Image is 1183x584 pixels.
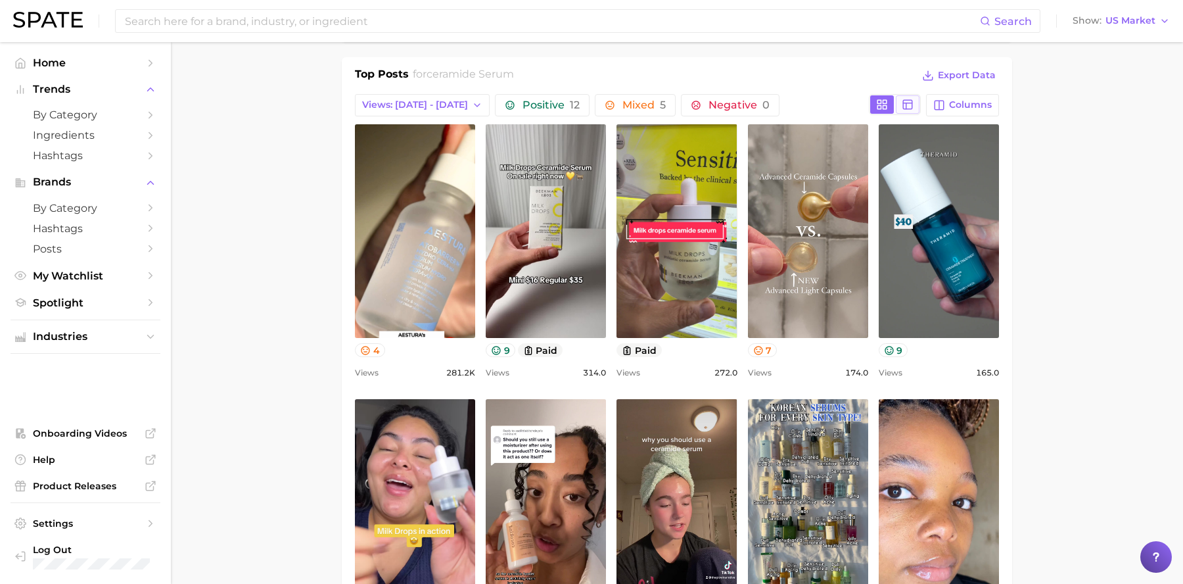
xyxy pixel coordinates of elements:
h2: for [413,66,514,86]
a: Onboarding Videos [11,424,160,443]
button: 7 [748,343,777,357]
button: Export Data [919,66,999,85]
button: paid [518,343,563,357]
span: US Market [1105,17,1155,24]
a: Spotlight [11,293,160,313]
span: Home [33,57,138,69]
a: Help [11,450,160,470]
a: Ingredients [11,125,160,145]
img: SPATE [13,12,83,28]
span: Views [616,365,640,381]
span: 272.0 [714,365,737,381]
button: Brands [11,172,160,192]
h1: Top Posts [355,66,409,86]
span: Help [33,454,138,466]
span: My Watchlist [33,270,138,282]
span: 0 [762,99,770,111]
span: Mixed [622,100,666,110]
a: Home [11,53,160,73]
span: Show [1073,17,1102,24]
span: ceramide serum [427,68,514,80]
span: Product Releases [33,480,138,492]
span: Export Data [938,70,996,81]
span: Views [355,365,379,381]
button: ShowUS Market [1069,12,1173,30]
span: 314.0 [583,365,606,381]
span: Log Out [33,544,150,556]
button: paid [616,343,662,357]
a: Hashtags [11,218,160,239]
a: by Category [11,105,160,125]
span: Settings [33,518,138,529]
button: Views: [DATE] - [DATE] [355,94,490,116]
span: Columns [949,99,992,110]
a: My Watchlist [11,266,160,286]
span: Hashtags [33,222,138,235]
button: 4 [355,343,385,357]
a: by Category [11,198,160,218]
span: Spotlight [33,297,138,309]
a: Product Releases [11,476,160,496]
span: Hashtags [33,149,138,162]
span: Posts [33,243,138,255]
button: 9 [486,343,515,357]
span: Views [486,365,509,381]
a: Posts [11,239,160,259]
span: 174.0 [845,365,868,381]
a: Hashtags [11,145,160,166]
span: Views [879,365,902,381]
span: Trends [33,84,138,95]
span: Search [994,15,1032,28]
span: 165.0 [976,365,999,381]
button: Columns [926,94,999,116]
span: by Category [33,202,138,214]
input: Search here for a brand, industry, or ingredient [124,10,980,32]
span: Views [748,365,772,381]
span: Positive [522,100,580,110]
span: 5 [660,99,666,111]
span: by Category [33,109,138,121]
span: Ingredients [33,129,138,141]
button: Industries [11,327,160,347]
span: 12 [570,99,580,111]
button: 9 [879,343,908,357]
span: Views: [DATE] - [DATE] [362,99,468,110]
span: Industries [33,331,138,343]
span: Brands [33,176,138,188]
span: 281.2k [446,365,475,381]
button: Trends [11,80,160,99]
span: Onboarding Videos [33,427,138,439]
a: Log out. Currently logged in with e-mail danielle@spate.nyc. [11,540,160,574]
span: Negative [708,100,770,110]
a: Settings [11,514,160,533]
